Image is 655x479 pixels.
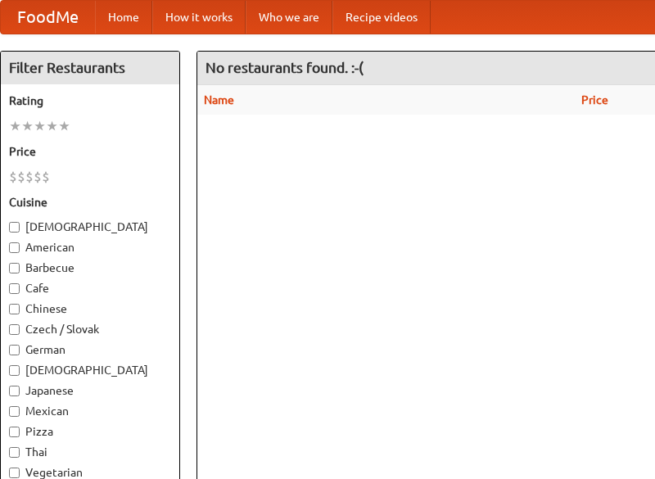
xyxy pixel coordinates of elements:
li: ★ [58,117,70,135]
a: How it works [152,1,246,34]
label: American [9,239,171,255]
h5: Price [9,143,171,160]
li: ★ [34,117,46,135]
a: FoodMe [1,1,95,34]
li: ★ [46,117,58,135]
a: Who we are [246,1,332,34]
label: Chinese [9,301,171,317]
li: $ [17,168,25,186]
li: ★ [9,117,21,135]
input: Czech / Slovak [9,324,20,335]
label: Barbecue [9,260,171,276]
input: [DEMOGRAPHIC_DATA] [9,365,20,376]
input: Pizza [9,427,20,437]
ng-pluralize: No restaurants found. :-( [206,60,364,75]
input: [DEMOGRAPHIC_DATA] [9,222,20,233]
label: Japanese [9,382,171,399]
label: [DEMOGRAPHIC_DATA] [9,362,171,378]
li: $ [25,168,34,186]
label: [DEMOGRAPHIC_DATA] [9,219,171,235]
a: Name [204,93,234,106]
h4: Filter Restaurants [1,52,179,84]
label: Mexican [9,403,171,419]
a: Home [95,1,152,34]
input: Mexican [9,406,20,417]
h5: Rating [9,93,171,109]
input: Vegetarian [9,468,20,478]
a: Recipe videos [332,1,431,34]
input: Chinese [9,304,20,314]
li: $ [34,168,42,186]
label: Thai [9,444,171,460]
input: Japanese [9,386,20,396]
label: Pizza [9,423,171,440]
input: Cafe [9,283,20,294]
input: Thai [9,447,20,458]
li: $ [42,168,50,186]
a: Price [581,93,608,106]
input: American [9,242,20,253]
h5: Cuisine [9,194,171,210]
label: Cafe [9,280,171,296]
label: Czech / Slovak [9,321,171,337]
input: German [9,345,20,355]
li: ★ [21,117,34,135]
input: Barbecue [9,263,20,273]
li: $ [9,168,17,186]
label: German [9,341,171,358]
